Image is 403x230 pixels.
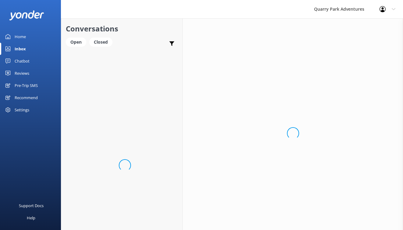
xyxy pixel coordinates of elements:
div: Inbox [15,43,26,55]
img: yonder-white-logo.png [9,10,44,20]
div: Home [15,31,26,43]
a: Open [66,38,89,45]
div: Help [27,212,35,224]
a: Closed [89,38,115,45]
div: Pre-Trip SMS [15,79,38,92]
div: Settings [15,104,29,116]
div: Recommend [15,92,38,104]
div: Chatbot [15,55,30,67]
div: Open [66,38,86,47]
div: Closed [89,38,112,47]
div: Reviews [15,67,29,79]
h2: Conversations [66,23,178,34]
div: Support Docs [19,199,44,212]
